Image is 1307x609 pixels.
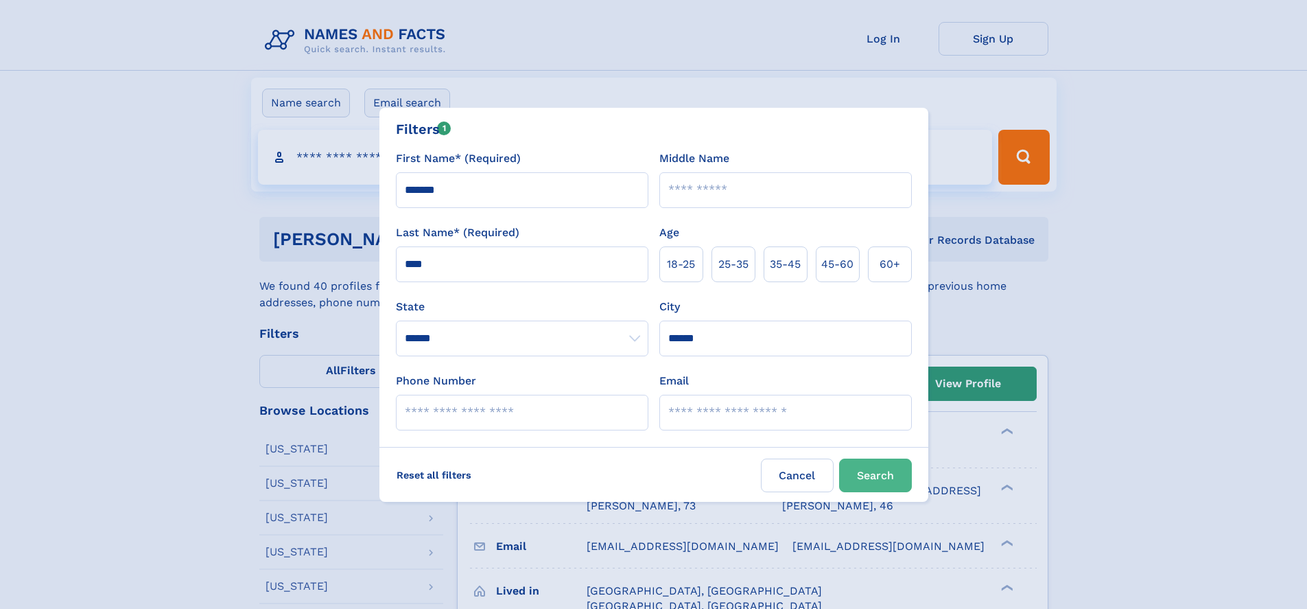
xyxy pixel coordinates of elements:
div: Filters [396,119,451,139]
button: Search [839,459,912,492]
label: Age [659,225,679,241]
label: Cancel [761,459,834,492]
label: State [396,299,648,315]
label: Last Name* (Required) [396,225,519,241]
label: Phone Number [396,373,476,389]
span: 60+ [880,256,900,273]
label: Email [659,373,689,389]
label: City [659,299,680,315]
span: 25‑35 [718,256,749,273]
span: 35‑45 [770,256,801,273]
label: First Name* (Required) [396,150,521,167]
label: Reset all filters [388,459,480,492]
span: 18‑25 [667,256,695,273]
label: Middle Name [659,150,729,167]
span: 45‑60 [821,256,853,273]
